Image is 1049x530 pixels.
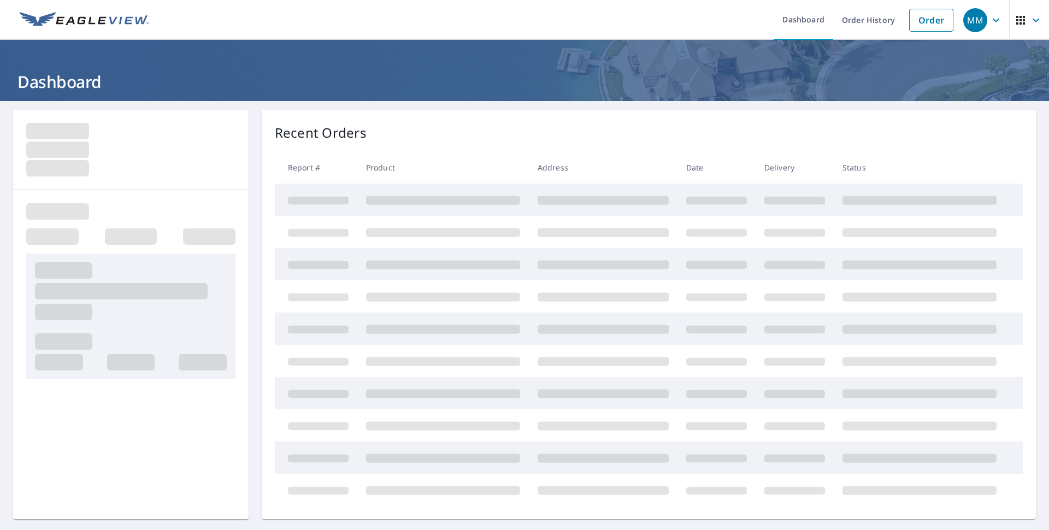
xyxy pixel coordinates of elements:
th: Product [357,151,529,184]
h1: Dashboard [13,70,1036,93]
th: Date [677,151,756,184]
th: Address [529,151,677,184]
div: MM [963,8,987,32]
th: Report # [275,151,357,184]
th: Status [834,151,1005,184]
p: Recent Orders [275,123,367,143]
img: EV Logo [20,12,149,28]
a: Order [909,9,953,32]
th: Delivery [756,151,834,184]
